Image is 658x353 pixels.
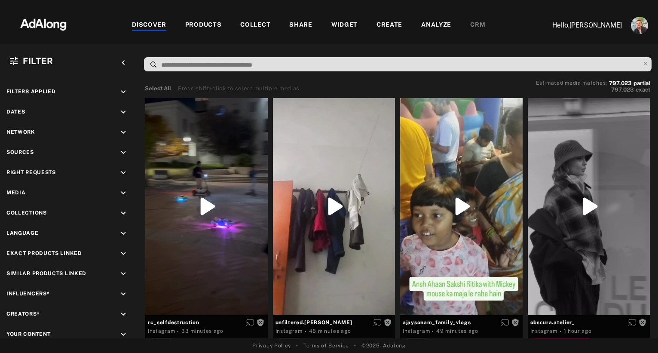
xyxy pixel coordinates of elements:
span: 797,023 [611,86,634,93]
button: 797,023exact [536,86,650,94]
i: keyboard_arrow_down [119,188,128,198]
i: keyboard_arrow_down [119,87,128,97]
span: · [177,328,179,335]
span: Rights not requested [511,319,519,325]
span: Estimated media matches: [536,80,607,86]
span: Sources [6,149,34,155]
span: • [296,342,298,350]
i: keyboard_arrow_down [119,107,128,117]
i: keyboard_arrow_down [119,209,128,218]
button: Enable diffusion on this media [371,318,384,327]
span: · [560,328,562,335]
i: keyboard_arrow_down [119,249,128,258]
div: Instagram [275,327,303,335]
button: Enable diffusion on this media [244,318,257,327]
div: CREATE [376,20,402,31]
div: SHARE [289,20,312,31]
span: · [432,328,434,335]
div: Instagram [530,327,557,335]
time: 2025-09-29T07:06:46.000Z [309,328,351,334]
div: PRODUCTS [185,20,222,31]
span: Exact Products Linked [6,250,82,256]
a: Terms of Service [303,342,349,350]
time: 2025-09-29T06:54:25.000Z [564,328,592,334]
div: Instagram [148,327,175,335]
span: Rights not requested [384,319,392,325]
span: Media [6,190,26,196]
i: keyboard_arrow_down [119,128,128,137]
div: Instagram [403,327,430,335]
i: keyboard_arrow_down [119,269,128,279]
span: Your Content [6,331,50,337]
span: Language [6,230,39,236]
button: 797,023partial [609,81,650,86]
img: 63233d7d88ed69de3c212112c67096b6.png [6,11,81,37]
span: obscura.atelier_ [530,319,648,326]
span: Collections [6,210,47,216]
p: Hello, [PERSON_NAME] [536,20,622,31]
span: · [305,328,307,335]
div: CRM [470,20,485,31]
span: unfiltered.[PERSON_NAME] [275,319,393,326]
button: Enable diffusion on this media [499,318,511,327]
span: 797,023 [609,80,632,86]
span: ajaysonam_family_vlogs [403,319,520,326]
span: Rights not requested [257,319,264,325]
i: keyboard_arrow_down [119,330,128,339]
time: 2025-09-29T07:22:03.000Z [181,328,223,334]
i: keyboard_arrow_down [119,310,128,319]
i: keyboard_arrow_left [119,58,128,68]
div: Press shift+click to select multiple medias [178,84,300,93]
i: keyboard_arrow_down [119,148,128,157]
div: WIDGET [331,20,358,31]
span: Filters applied [6,89,56,95]
div: ANALYZE [421,20,451,31]
span: Influencers* [6,291,49,297]
span: Creators* [6,311,40,317]
span: Network [6,129,35,135]
span: Dates [6,109,25,115]
span: Similar Products Linked [6,270,86,276]
span: © 2025 - Adalong [361,342,406,350]
i: keyboard_arrow_down [119,168,128,178]
button: Select All [145,84,171,93]
div: COLLECT [240,20,270,31]
time: 2025-09-29T07:06:02.000Z [436,328,478,334]
div: DISCOVER [132,20,166,31]
span: Rights not requested [639,319,646,325]
span: Right Requests [6,169,56,175]
span: rc_selfdestruction [148,319,265,326]
i: keyboard_arrow_down [119,229,128,238]
button: Enable diffusion on this media [626,318,639,327]
span: • [354,342,356,350]
img: ACg8ocLjEk1irI4XXb49MzUGwa4F_C3PpCyg-3CPbiuLEZrYEA=s96-c [631,17,648,34]
a: Privacy Policy [252,342,291,350]
button: Account settings [629,15,650,36]
span: Filter [23,56,53,66]
i: keyboard_arrow_down [119,289,128,299]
